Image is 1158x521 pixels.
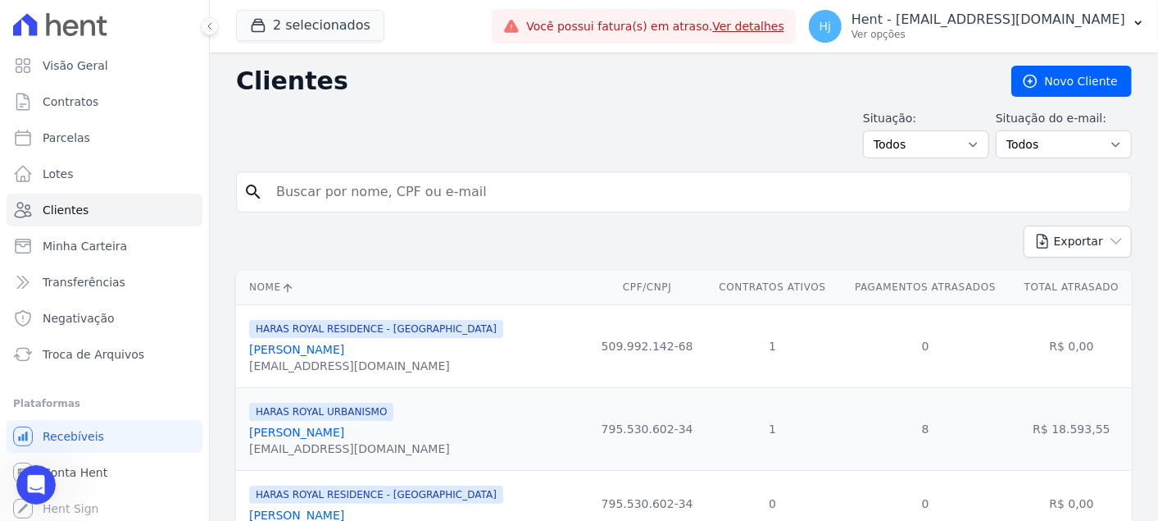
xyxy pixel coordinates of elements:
a: Negativação [7,302,202,335]
span: Parcelas [43,130,90,146]
a: Minha Carteira [7,230,202,263]
span: Recebíveis [43,428,104,445]
iframe: Intercom live chat [16,465,56,505]
a: [PERSON_NAME] [249,343,344,356]
td: 0 [839,304,1011,387]
a: [PERSON_NAME] [249,426,344,439]
span: Transferências [43,274,125,290]
a: Parcelas [7,121,202,154]
span: Conta Hent [43,464,107,481]
span: HARAS ROYAL URBANISMO [249,403,393,421]
a: Clientes [7,194,202,226]
span: Você possui fatura(s) em atraso. [526,18,784,35]
div: [EMAIL_ADDRESS][DOMAIN_NAME] [249,358,503,374]
td: R$ 0,00 [1011,304,1132,387]
button: 2 selecionados [236,10,384,41]
span: Contratos [43,94,98,110]
a: Novo Cliente [1011,66,1132,97]
th: Contratos Ativos [706,271,839,304]
td: 795.530.602-34 [588,387,706,470]
a: Ver detalhes [712,20,784,33]
h2: Clientes [236,66,985,96]
th: Nome [236,271,588,304]
th: CPF/CNPJ [588,271,706,304]
i: search [243,182,263,202]
div: Plataformas [13,394,196,414]
label: Situação do e-mail: [996,110,1132,127]
span: Minha Carteira [43,238,127,254]
span: Clientes [43,202,89,218]
a: Visão Geral [7,49,202,82]
button: Exportar [1024,226,1132,258]
span: HARAS ROYAL RESIDENCE - [GEOGRAPHIC_DATA] [249,320,503,338]
span: HARAS ROYAL RESIDENCE - [GEOGRAPHIC_DATA] [249,486,503,504]
a: Conta Hent [7,456,202,489]
p: Hent - [EMAIL_ADDRESS][DOMAIN_NAME] [851,11,1125,28]
button: Hj Hent - [EMAIL_ADDRESS][DOMAIN_NAME] Ver opções [796,3,1158,49]
td: 1 [706,387,839,470]
th: Pagamentos Atrasados [839,271,1011,304]
input: Buscar por nome, CPF ou e-mail [266,176,1124,208]
th: Total Atrasado [1011,271,1132,304]
a: Transferências [7,266,202,299]
div: [EMAIL_ADDRESS][DOMAIN_NAME] [249,441,450,457]
td: R$ 18.593,55 [1011,387,1132,470]
span: Hj [820,21,831,32]
span: Visão Geral [43,57,108,74]
a: Troca de Arquivos [7,338,202,371]
span: Troca de Arquivos [43,346,144,363]
td: 1 [706,304,839,387]
a: Recebíveis [7,420,202,453]
span: Lotes [43,166,74,182]
td: 8 [839,387,1011,470]
td: 509.992.142-68 [588,304,706,387]
span: Negativação [43,310,115,327]
a: Contratos [7,85,202,118]
p: Ver opções [851,28,1125,41]
a: Lotes [7,158,202,190]
label: Situação: [863,110,989,127]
